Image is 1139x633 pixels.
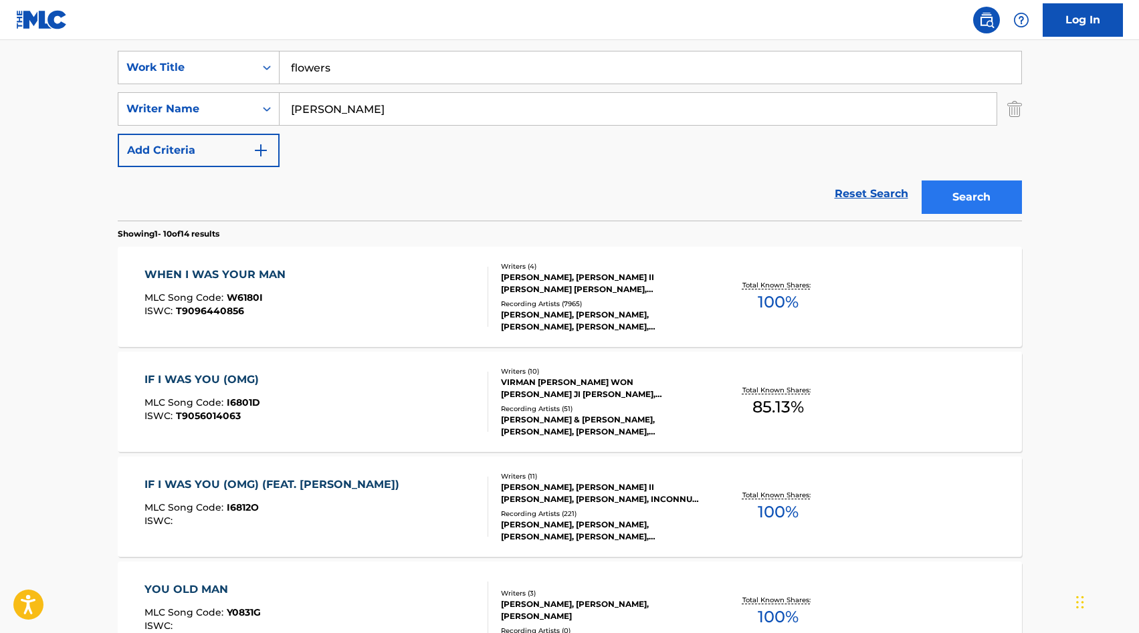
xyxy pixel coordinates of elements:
span: 100 % [758,290,799,314]
a: WHEN I WAS YOUR MANMLC Song Code:W6180IISWC:T9096440856Writers (4)[PERSON_NAME], [PERSON_NAME] II... [118,247,1022,347]
div: YOU OLD MAN [144,582,261,598]
div: Recording Artists ( 51 ) [501,404,703,414]
span: MLC Song Code : [144,396,227,408]
span: ISWC : [144,410,176,422]
div: Writers ( 3 ) [501,588,703,598]
div: Recording Artists ( 7965 ) [501,299,703,309]
p: Total Known Shares: [742,595,814,605]
form: Search Form [118,51,1022,221]
div: Writer Name [126,101,247,117]
p: Total Known Shares: [742,280,814,290]
span: Y0831G [227,606,261,618]
img: help [1013,12,1029,28]
div: Writers ( 4 ) [501,261,703,271]
div: Work Title [126,59,247,76]
a: Public Search [973,7,1000,33]
span: 100 % [758,500,799,524]
a: IF I WAS YOU (OMG)MLC Song Code:I6801DISWC:T9056014063Writers (10)VIRMAN [PERSON_NAME] WON [PERSO... [118,352,1022,452]
a: Log In [1043,3,1123,37]
div: IF I WAS YOU (OMG) [144,372,266,388]
span: 85.13 % [752,395,804,419]
a: IF I WAS YOU (OMG) (FEAT. [PERSON_NAME])MLC Song Code:I6812OISWC:Writers (11)[PERSON_NAME], [PERS... [118,457,1022,557]
span: ISWC : [144,515,176,527]
div: Recording Artists ( 221 ) [501,509,703,519]
p: Total Known Shares: [742,385,814,395]
img: search [978,12,995,28]
iframe: Chat Widget [1072,569,1139,633]
span: MLC Song Code : [144,291,227,303]
span: T9096440856 [176,305,244,317]
div: Drag [1076,582,1084,622]
div: [PERSON_NAME], [PERSON_NAME], [PERSON_NAME], [PERSON_NAME], [PERSON_NAME] [501,309,703,333]
span: I6801D [227,396,260,408]
div: [PERSON_NAME], [PERSON_NAME] II [PERSON_NAME], [PERSON_NAME], INCONNU COMPOSITEUR AUTEUR, [PERSON... [501,481,703,505]
div: VIRMAN [PERSON_NAME] WON [PERSON_NAME] JI [PERSON_NAME], [PERSON_NAME], [PERSON_NAME], [PERSON_NA... [501,376,703,400]
button: Add Criteria [118,134,280,167]
p: Total Known Shares: [742,490,814,500]
button: Search [922,180,1022,214]
div: Writers ( 11 ) [501,471,703,481]
img: 9d2ae6d4665cec9f34b9.svg [253,142,269,158]
span: 100 % [758,605,799,629]
div: Writers ( 10 ) [501,366,703,376]
div: [PERSON_NAME], [PERSON_NAME] II [PERSON_NAME] [PERSON_NAME], [PERSON_NAME] [501,271,703,295]
span: ISWC : [144,305,176,317]
div: IF I WAS YOU (OMG) (FEAT. [PERSON_NAME]) [144,477,406,493]
span: I6812O [227,501,259,513]
div: [PERSON_NAME], [PERSON_NAME], [PERSON_NAME], [PERSON_NAME], [PERSON_NAME], [PERSON_NAME] FEAT. [P... [501,519,703,543]
div: [PERSON_NAME], [PERSON_NAME], [PERSON_NAME] [501,598,703,622]
img: MLC Logo [16,10,68,29]
span: W6180I [227,291,263,303]
div: [PERSON_NAME] & [PERSON_NAME], [PERSON_NAME], [PERSON_NAME], INTERSCOPE RECORDS, REGAL816 [501,414,703,438]
p: Showing 1 - 10 of 14 results [118,228,219,240]
div: Help [1008,7,1035,33]
div: WHEN I WAS YOUR MAN [144,267,292,283]
a: Reset Search [828,179,915,209]
span: ISWC : [144,620,176,632]
span: MLC Song Code : [144,606,227,618]
span: T9056014063 [176,410,241,422]
span: MLC Song Code : [144,501,227,513]
img: Delete Criterion [1007,92,1022,126]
